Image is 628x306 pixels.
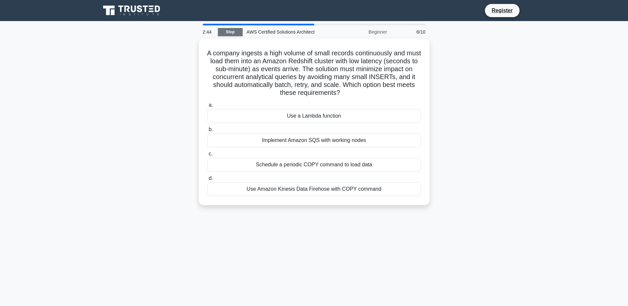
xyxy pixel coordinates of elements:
[199,25,218,39] div: 2:44
[207,182,421,196] div: Use Amazon Kinesis Data Firehose with COPY command
[207,49,422,97] h5: A company ingests a high volume of small records continuously and must load them into an Amazon R...
[218,28,243,36] a: Stop
[488,6,517,14] a: Register
[209,102,213,108] span: a.
[207,109,421,123] div: Use a Lambda function
[209,151,213,156] span: c.
[207,158,421,172] div: Schedule a periodic COPY command to load data
[207,133,421,147] div: Implement Amazon SQS with working nodes
[209,175,213,181] span: d.
[333,25,391,39] div: Beginner
[209,126,213,132] span: b.
[243,25,333,39] div: AWS Certified Solutions Architect
[391,25,430,39] div: 6/10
